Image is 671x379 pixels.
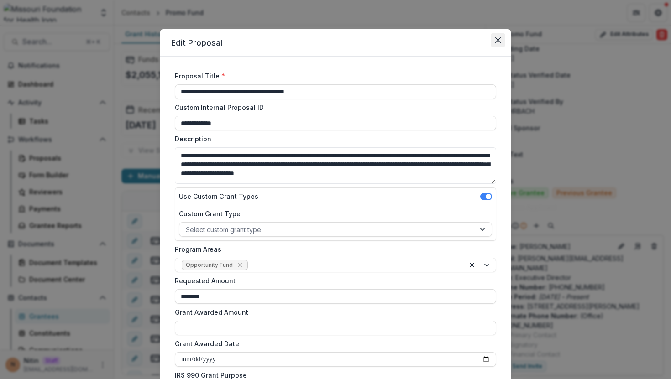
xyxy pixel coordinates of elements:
[175,339,491,348] label: Grant Awarded Date
[175,307,491,317] label: Grant Awarded Amount
[179,209,487,218] label: Custom Grant Type
[179,192,258,201] label: Use Custom Grant Types
[160,29,511,57] header: Edit Proposal
[186,262,233,268] span: Opportunity Fund
[491,33,505,47] button: Close
[175,134,491,144] label: Description
[467,260,477,270] div: Clear selected options
[175,276,491,286] label: Requested Amount
[175,103,491,112] label: Custom Internal Proposal ID
[175,244,491,254] label: Program Areas
[175,71,491,81] label: Proposal Title
[236,260,245,270] div: Remove Opportunity Fund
